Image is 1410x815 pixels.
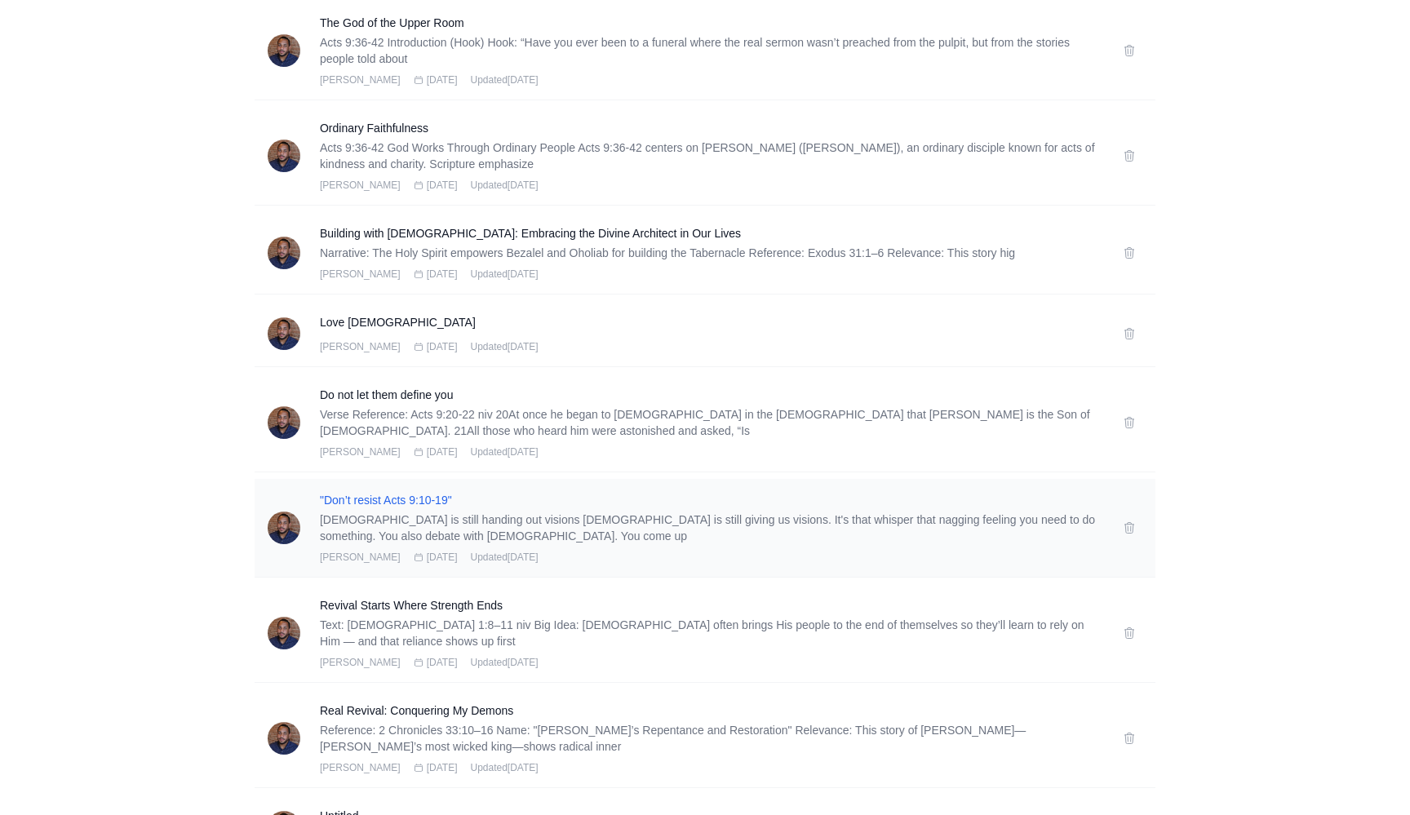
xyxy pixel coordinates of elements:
[470,445,538,458] span: Updated [DATE]
[470,179,538,192] span: Updated [DATE]
[427,340,458,353] span: [DATE]
[320,387,1103,403] a: Do not let them define you
[470,761,538,774] span: Updated [DATE]
[427,73,458,86] span: [DATE]
[320,512,1103,544] p: [DEMOGRAPHIC_DATA] is still handing out visions [DEMOGRAPHIC_DATA] is still giving us visions. It...
[1328,733,1390,795] iframe: Drift Widget Chat Controller
[268,722,300,755] img: Phillip Burch
[470,340,538,353] span: Updated [DATE]
[320,15,1103,31] a: The God of the Upper Room
[320,551,401,564] span: [PERSON_NAME]
[268,34,300,67] img: Phillip Burch
[470,268,538,281] span: Updated [DATE]
[268,237,300,269] img: Phillip Burch
[268,512,300,544] img: Phillip Burch
[320,120,1103,136] a: Ordinary Faithfulness
[320,406,1103,439] p: Verse Reference: Acts 9:20-22 niv 20At once he began to [DEMOGRAPHIC_DATA] in the [DEMOGRAPHIC_DA...
[320,656,401,669] span: [PERSON_NAME]
[268,617,300,649] img: Phillip Burch
[427,445,458,458] span: [DATE]
[427,761,458,774] span: [DATE]
[470,551,538,564] span: Updated [DATE]
[320,225,1103,241] a: Building with [DEMOGRAPHIC_DATA]: Embracing the Divine Architect in Our Lives
[470,656,538,669] span: Updated [DATE]
[470,73,538,86] span: Updated [DATE]
[268,406,300,439] img: Phillip Burch
[320,179,401,192] span: [PERSON_NAME]
[320,597,1103,613] a: Revival Starts Where Strength Ends
[320,73,401,86] span: [PERSON_NAME]
[427,179,458,192] span: [DATE]
[320,314,1103,330] a: Love [DEMOGRAPHIC_DATA]
[320,761,401,774] span: [PERSON_NAME]
[320,340,401,353] span: [PERSON_NAME]
[320,268,401,281] span: [PERSON_NAME]
[268,317,300,350] img: Phillip Burch
[320,722,1103,755] p: Reference: 2 Chronicles 33:10–16 Name: "[PERSON_NAME]’s Repentance and Restoration" Relevance: Th...
[427,656,458,669] span: [DATE]
[320,492,1103,508] a: "Don’t resist Acts 9:10-19"
[268,140,300,172] img: Phillip Burch
[320,445,401,458] span: [PERSON_NAME]
[320,140,1103,172] p: Acts 9:36-42 God Works Through Ordinary People Acts 9:36-42 centers on [PERSON_NAME] ([PERSON_NAM...
[320,617,1103,649] p: Text: [DEMOGRAPHIC_DATA] 1:8–11 niv Big Idea: [DEMOGRAPHIC_DATA] often brings His people to the e...
[320,245,1103,261] p: Narrative: The Holy Spirit empowers Bezalel and Oholiab for building the Tabernacle Reference: Ex...
[320,702,1103,719] a: Real Revival: Conquering My Demons
[427,268,458,281] span: [DATE]
[427,551,458,564] span: [DATE]
[320,34,1103,67] p: Acts 9:36-42 Introduction (Hook) Hook: “Have you ever been to a funeral where the real sermon was...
